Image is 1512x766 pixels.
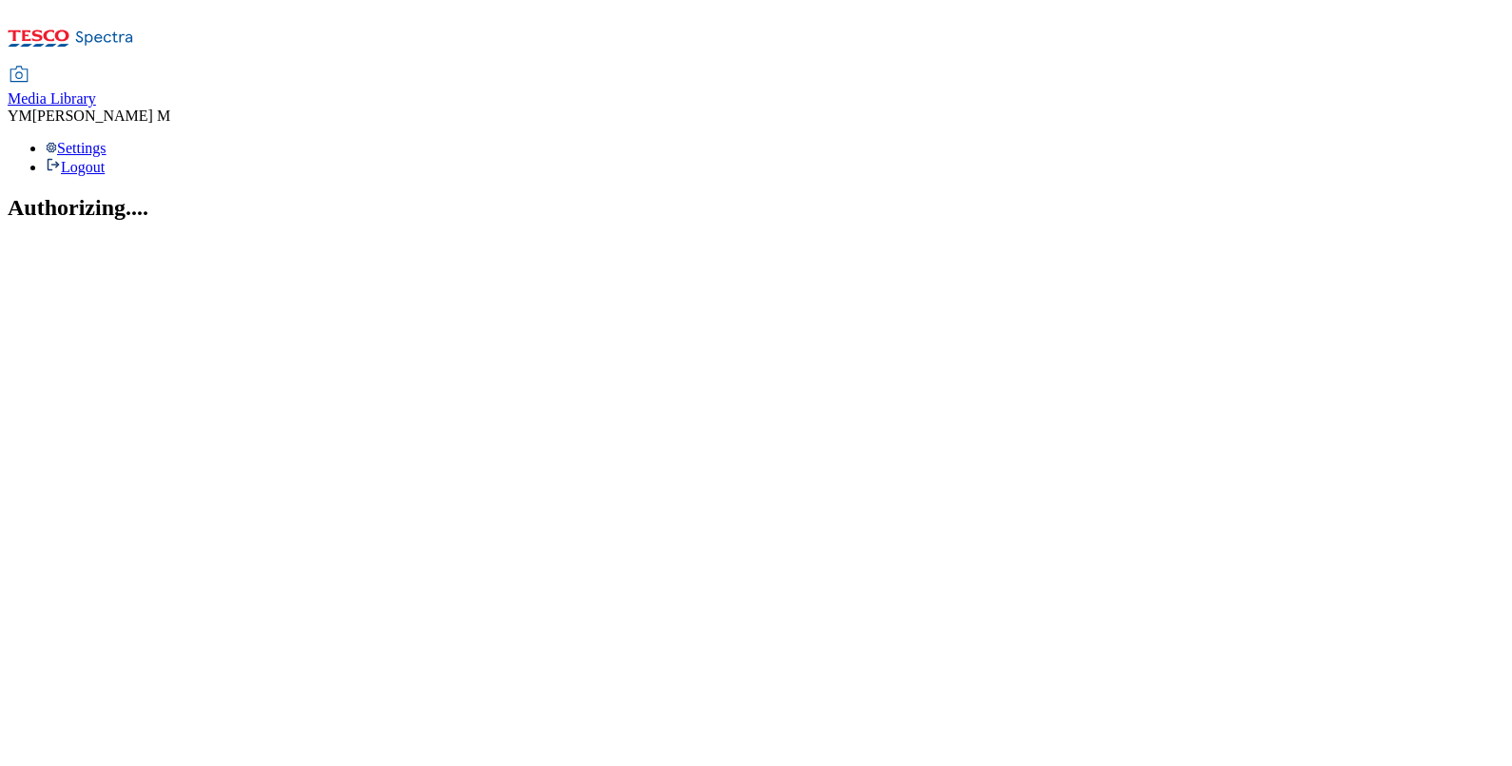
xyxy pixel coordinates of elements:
a: Logout [46,159,105,175]
span: Media Library [8,90,96,107]
h2: Authorizing.... [8,195,1504,221]
a: Media Library [8,68,96,108]
a: Settings [46,140,107,156]
span: YM [8,108,32,124]
span: [PERSON_NAME] M [32,108,170,124]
